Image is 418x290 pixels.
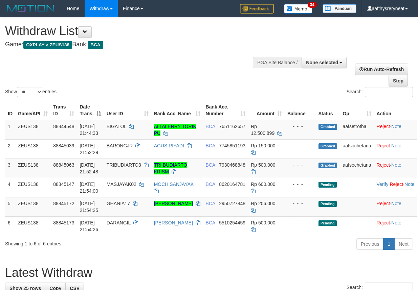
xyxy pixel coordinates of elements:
span: OXPLAY > ZEUS138 [23,41,72,49]
h4: Game: Bank: [5,41,272,48]
td: ZEUS138 [15,197,50,216]
span: Grabbed [318,124,337,130]
th: ID [5,101,15,120]
span: Pending [318,182,337,188]
span: MASJAYAK02 [107,182,136,187]
h1: Latest Withdraw [5,266,413,280]
td: 6 [5,216,15,236]
span: Rp 206.000 [251,201,275,206]
a: Note [391,201,401,206]
div: - - - [287,123,313,130]
label: Search: [347,87,413,97]
a: Note [391,220,401,225]
span: 88845173 [53,220,74,225]
th: Op: activate to sort column ascending [340,101,374,120]
a: Previous [356,238,383,250]
span: BCA [206,201,215,206]
span: Rp 500.000 [251,162,275,168]
span: [DATE] 21:52:29 [80,143,98,155]
td: ZEUS138 [15,159,50,178]
span: Pending [318,201,337,207]
a: Reject [377,201,390,206]
a: Stop [389,75,408,87]
th: Bank Acc. Number: activate to sort column ascending [203,101,248,120]
a: Reject [377,124,390,129]
div: - - - [287,200,313,207]
a: Note [404,182,415,187]
span: Copy 5510254459 to clipboard [219,220,245,225]
a: Note [391,124,401,129]
div: Showing 1 to 6 of 6 entries [5,238,169,247]
img: panduan.png [323,4,356,13]
td: aafsochetana [340,139,374,159]
a: AGUS RIYADI [154,143,184,148]
th: Status [316,101,340,120]
td: · · [374,178,417,197]
select: Showentries [17,87,42,97]
th: Game/API: activate to sort column ascending [15,101,50,120]
div: - - - [287,219,313,226]
input: Search: [365,87,413,97]
td: aafsochetana [340,159,374,178]
th: Bank Acc. Name: activate to sort column ascending [151,101,203,120]
td: · [374,120,417,140]
span: [DATE] 21:54:26 [80,220,98,232]
td: 5 [5,197,15,216]
td: · [374,159,417,178]
a: TRI BUDIARTO KRISM [154,162,187,174]
span: 88845063 [53,162,74,168]
span: 88845172 [53,201,74,206]
a: [PERSON_NAME] [154,220,193,225]
span: BCA [206,162,215,168]
a: Reject [377,162,390,168]
span: BCA [206,220,215,225]
span: 88844548 [53,124,74,129]
span: DARANGIL [107,220,131,225]
div: - - - [287,162,313,168]
span: [DATE] 21:44:33 [80,124,98,136]
span: BCA [206,143,215,148]
td: ZEUS138 [15,216,50,236]
a: Note [391,143,401,148]
span: Copy 8620164781 to clipboard [219,182,245,187]
td: · [374,139,417,159]
img: Button%20Memo.svg [284,4,312,14]
th: Amount: activate to sort column ascending [248,101,285,120]
div: PGA Site Balance / [253,57,302,68]
span: Grabbed [318,163,337,168]
span: 88845039 [53,143,74,148]
a: Note [391,162,401,168]
span: GHANIA17 [107,201,130,206]
span: BCA [206,182,215,187]
span: Copy 7651162657 to clipboard [219,124,245,129]
span: TRIBUDIARTO3 [107,162,141,168]
span: BCA [206,124,215,129]
span: Pending [318,220,337,226]
span: Rp 600.000 [251,182,275,187]
div: - - - [287,181,313,188]
th: Balance [285,101,316,120]
div: - - - [287,142,313,149]
a: Next [394,238,413,250]
td: 4 [5,178,15,197]
td: ZEUS138 [15,139,50,159]
a: Reject [377,220,390,225]
span: 88845147 [53,182,74,187]
span: BARONGJR [107,143,133,148]
button: None selected [302,57,347,68]
img: MOTION_logo.png [5,3,57,14]
a: Run Auto-Refresh [355,64,408,75]
th: Date Trans.: activate to sort column descending [77,101,104,120]
a: Verify [377,182,389,187]
a: Reject [390,182,403,187]
a: ALTALERRY TORIK PU [154,124,196,136]
span: Grabbed [318,143,337,149]
span: 34 [308,2,317,8]
a: [PERSON_NAME] [154,201,193,206]
span: BCA [88,41,103,49]
th: Action [374,101,417,120]
label: Show entries [5,87,57,97]
a: MOCH SANJAYAK [154,182,194,187]
img: Feedback.jpg [240,4,274,14]
span: Rp 150.000 [251,143,275,148]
